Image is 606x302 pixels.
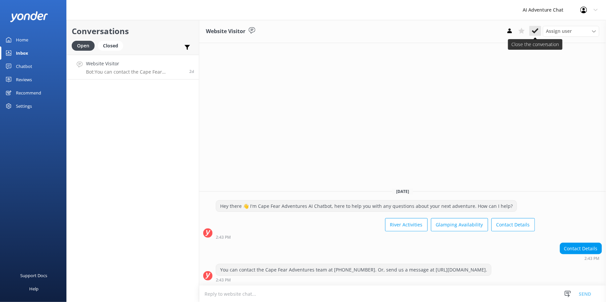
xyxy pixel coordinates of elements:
[67,55,199,80] a: Website VisitorBot:You can contact the Cape Fear Adventures team at [PHONE_NUMBER]. Or, send us a...
[16,33,28,46] div: Home
[385,218,428,231] button: River Activities
[431,218,488,231] button: Glamping Availability
[216,264,491,275] div: You can contact the Cape Fear Adventures team at [PHONE_NUMBER]. Or, send us a message at [URL][D...
[189,69,194,74] span: Aug 26 2025 02:43pm (UTC -04:00) America/New_York
[216,235,535,239] div: Aug 26 2025 02:43pm (UTC -04:00) America/New_York
[72,42,98,49] a: Open
[16,86,41,99] div: Recommend
[16,73,32,86] div: Reviews
[72,41,95,51] div: Open
[86,60,184,67] h4: Website Visitor
[585,257,600,261] strong: 2:43 PM
[29,282,39,295] div: Help
[16,99,32,113] div: Settings
[98,41,123,51] div: Closed
[16,60,32,73] div: Chatbot
[21,269,47,282] div: Support Docs
[392,189,413,194] span: [DATE]
[72,25,194,37] h2: Conversations
[206,27,245,36] h3: Website Visitor
[216,201,517,212] div: Hey there 👋 I'm Cape Fear Adventures AI Chatbot, here to help you with any questions about your n...
[216,277,491,282] div: Aug 26 2025 02:43pm (UTC -04:00) America/New_York
[546,28,572,35] span: Assign user
[491,218,535,231] button: Contact Details
[98,42,127,49] a: Closed
[16,46,28,60] div: Inbox
[543,26,599,36] div: Assign User
[560,256,602,261] div: Aug 26 2025 02:43pm (UTC -04:00) America/New_York
[10,11,48,22] img: yonder-white-logo.png
[560,243,602,254] div: Contact Details
[216,278,231,282] strong: 2:43 PM
[216,235,231,239] strong: 2:43 PM
[86,69,184,75] p: Bot: You can contact the Cape Fear Adventures team at [PHONE_NUMBER]. Or, send us a message at [U...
